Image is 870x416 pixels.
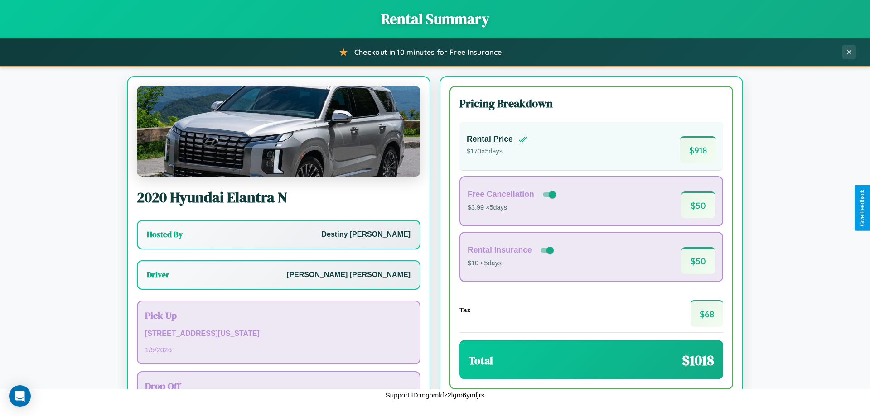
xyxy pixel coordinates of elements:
h3: Driver [147,269,169,280]
p: Destiny [PERSON_NAME] [322,228,411,241]
h3: Pick Up [145,309,412,322]
span: $ 50 [681,247,715,274]
h3: Hosted By [147,229,183,240]
h3: Pricing Breakdown [459,96,723,111]
h4: Tax [459,306,471,314]
h4: Rental Insurance [468,245,532,255]
h2: 2020 Hyundai Elantra N [137,187,420,207]
h4: Free Cancellation [468,190,534,199]
h3: Total [469,353,493,368]
h1: Rental Summary [9,9,861,29]
p: 1 / 5 / 2026 [145,344,412,356]
p: $ 170 × 5 days [467,146,527,158]
span: $ 918 [680,136,716,163]
div: Give Feedback [859,190,865,226]
span: $ 50 [681,191,715,218]
span: Checkout in 10 minutes for Free Insurance [354,48,502,57]
p: [STREET_ADDRESS][US_STATE] [145,327,412,340]
p: [PERSON_NAME] [PERSON_NAME] [287,268,411,282]
span: $ 68 [691,300,723,327]
span: $ 1018 [682,350,714,370]
div: Open Intercom Messenger [9,385,31,407]
h3: Drop Off [145,379,412,392]
p: $3.99 × 5 days [468,202,558,214]
p: $10 × 5 days [468,258,556,269]
img: Hyundai Elantra N [137,86,420,177]
h4: Rental Price [467,134,513,144]
p: Support ID: mgomkfz2lgro6ymfjrs [386,389,484,401]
